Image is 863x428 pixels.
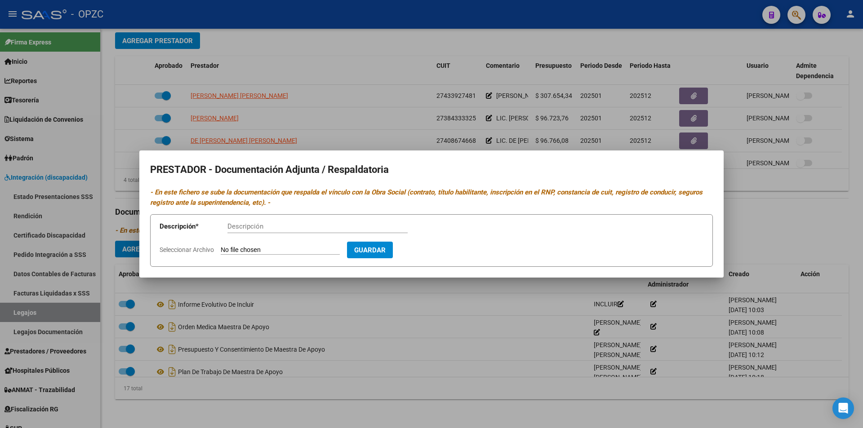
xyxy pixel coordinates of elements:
[354,246,386,254] span: Guardar
[832,397,854,419] div: Open Intercom Messenger
[347,242,393,258] button: Guardar
[150,188,703,207] i: - En este fichero se sube la documentación que respalda el vínculo con la Obra Social (contrato, ...
[160,246,214,253] span: Seleccionar Archivo
[160,221,227,232] p: Descripción
[150,161,713,178] h2: PRESTADOR - Documentación Adjunta / Respaldatoria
